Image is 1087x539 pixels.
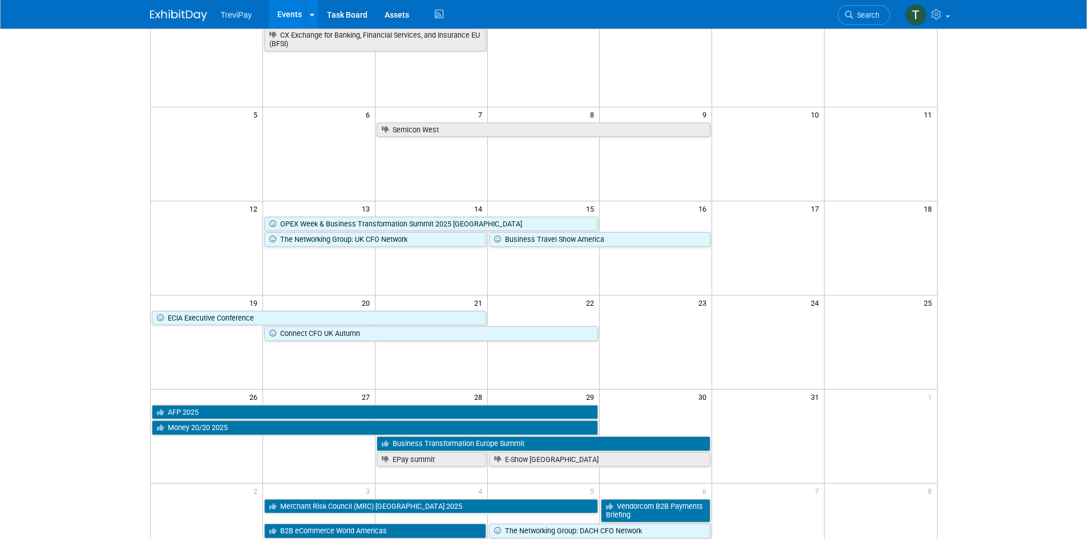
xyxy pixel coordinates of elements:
[473,390,487,404] span: 28
[264,232,486,247] a: The Networking Group: UK CFO Network
[927,390,937,404] span: 1
[152,311,486,326] a: ECIA Executive Conference
[923,107,937,121] span: 11
[585,390,599,404] span: 29
[361,390,375,404] span: 27
[589,107,599,121] span: 8
[489,452,711,467] a: E-Show [GEOGRAPHIC_DATA]
[477,484,487,498] span: 4
[853,11,879,19] span: Search
[477,107,487,121] span: 7
[810,390,824,404] span: 31
[473,295,487,310] span: 21
[701,484,712,498] span: 6
[248,295,262,310] span: 19
[361,295,375,310] span: 20
[697,201,712,216] span: 16
[152,405,599,420] a: AFP 2025
[252,484,262,498] span: 2
[927,484,937,498] span: 8
[814,484,824,498] span: 7
[489,524,711,538] a: The Networking Group: DACH CFO Network
[585,201,599,216] span: 15
[221,10,252,19] span: TreviPay
[601,499,710,522] a: Vendorcom B2B Payments Briefing
[489,232,711,247] a: Business Travel Show America
[473,201,487,216] span: 14
[810,295,824,310] span: 24
[810,107,824,121] span: 10
[589,484,599,498] span: 5
[377,452,486,467] a: EPay summit
[248,201,262,216] span: 12
[150,10,207,21] img: ExhibitDay
[365,107,375,121] span: 6
[585,295,599,310] span: 22
[701,107,712,121] span: 9
[838,5,890,25] a: Search
[377,123,711,137] a: Semicon West
[810,201,824,216] span: 17
[264,326,599,341] a: Connect CFO UK Autumn
[264,217,599,232] a: OPEX Week & Business Transformation Summit 2025 [GEOGRAPHIC_DATA]
[365,484,375,498] span: 3
[377,436,711,451] a: Business Transformation Europe Summit
[361,201,375,216] span: 13
[264,28,486,51] a: CX Exchange for Banking, Financial Services, and Insurance EU (BFSI)
[923,295,937,310] span: 25
[264,499,599,514] a: Merchant Risk Council (MRC) [GEOGRAPHIC_DATA] 2025
[252,107,262,121] span: 5
[905,4,927,26] img: Tara DePaepe
[697,295,712,310] span: 23
[264,524,486,538] a: B2B eCommerce World Americas
[697,390,712,404] span: 30
[248,390,262,404] span: 26
[152,420,599,435] a: Money 20/20 2025
[923,201,937,216] span: 18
